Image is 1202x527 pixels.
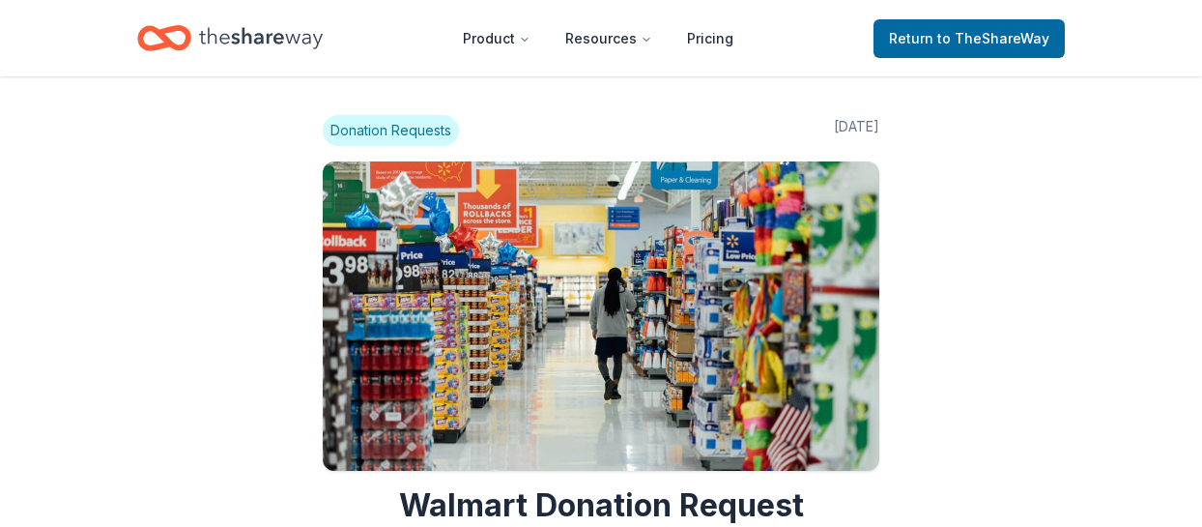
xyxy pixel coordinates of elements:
a: Home [137,15,323,61]
span: Return [889,27,1049,50]
span: Donation Requests [323,115,459,146]
span: [DATE] [834,115,879,146]
a: Returnto TheShareWay [873,19,1065,58]
button: Product [447,19,546,58]
img: Image for Walmart Donation Request [323,161,879,471]
button: Resources [550,19,668,58]
h1: Walmart Donation Request [323,486,879,525]
a: Pricing [672,19,749,58]
nav: Main [447,15,749,61]
span: to TheShareWay [937,30,1049,46]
